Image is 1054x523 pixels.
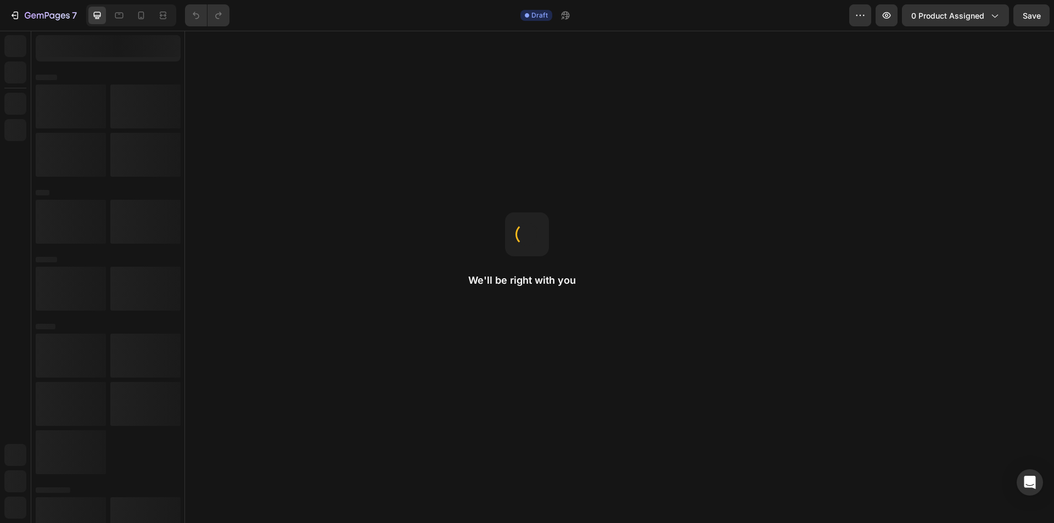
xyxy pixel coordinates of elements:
h2: We'll be right with you [468,274,586,287]
div: Undo/Redo [185,4,229,26]
span: 0 product assigned [911,10,984,21]
button: Save [1013,4,1050,26]
p: 7 [72,9,77,22]
span: Save [1023,11,1041,20]
div: Open Intercom Messenger [1017,469,1043,496]
button: 7 [4,4,82,26]
span: Draft [531,10,548,20]
button: 0 product assigned [902,4,1009,26]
